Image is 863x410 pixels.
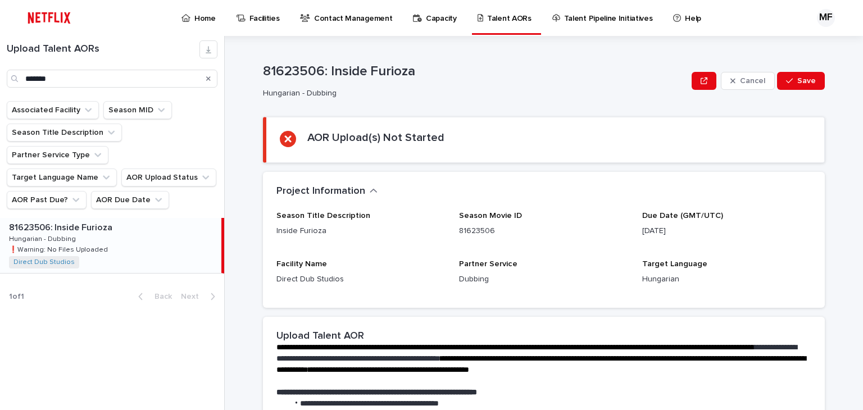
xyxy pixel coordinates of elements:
[797,77,816,85] span: Save
[459,212,522,220] span: Season Movie ID
[7,70,217,88] input: Search
[121,168,216,186] button: AOR Upload Status
[263,89,683,98] p: Hungarian - Dubbing
[22,7,76,29] img: ifQbXi3ZQGMSEF7WDB7W
[276,260,327,268] span: Facility Name
[91,191,169,209] button: AOR Due Date
[642,225,811,237] p: [DATE]
[7,124,122,142] button: Season Title Description
[176,291,224,302] button: Next
[459,260,517,268] span: Partner Service
[7,146,108,164] button: Partner Service Type
[817,9,835,27] div: MF
[9,244,110,254] p: ❗️Warning: No Files Uploaded
[148,293,172,300] span: Back
[103,101,172,119] button: Season MID
[307,131,444,144] h2: AOR Upload(s) Not Started
[276,185,378,198] button: Project Information
[459,274,628,285] p: Dubbing
[642,212,723,220] span: Due Date (GMT/UTC)
[740,77,765,85] span: Cancel
[13,258,75,266] a: Direct Dub Studios
[7,101,99,119] button: Associated Facility
[276,185,365,198] h2: Project Information
[777,72,825,90] button: Save
[459,225,628,237] p: 81623506
[9,220,115,233] p: 81623506: Inside Furioza
[721,72,775,90] button: Cancel
[642,274,811,285] p: Hungarian
[263,63,687,80] p: 81623506: Inside Furioza
[9,233,78,243] p: Hungarian - Dubbing
[181,293,206,300] span: Next
[129,291,176,302] button: Back
[276,274,446,285] p: Direct Dub Studios
[276,212,370,220] span: Season Title Description
[642,260,707,268] span: Target Language
[276,225,446,237] p: Inside Furioza
[276,330,364,343] h2: Upload Talent AOR
[7,191,87,209] button: AOR Past Due?
[7,168,117,186] button: Target Language Name
[7,43,199,56] h1: Upload Talent AORs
